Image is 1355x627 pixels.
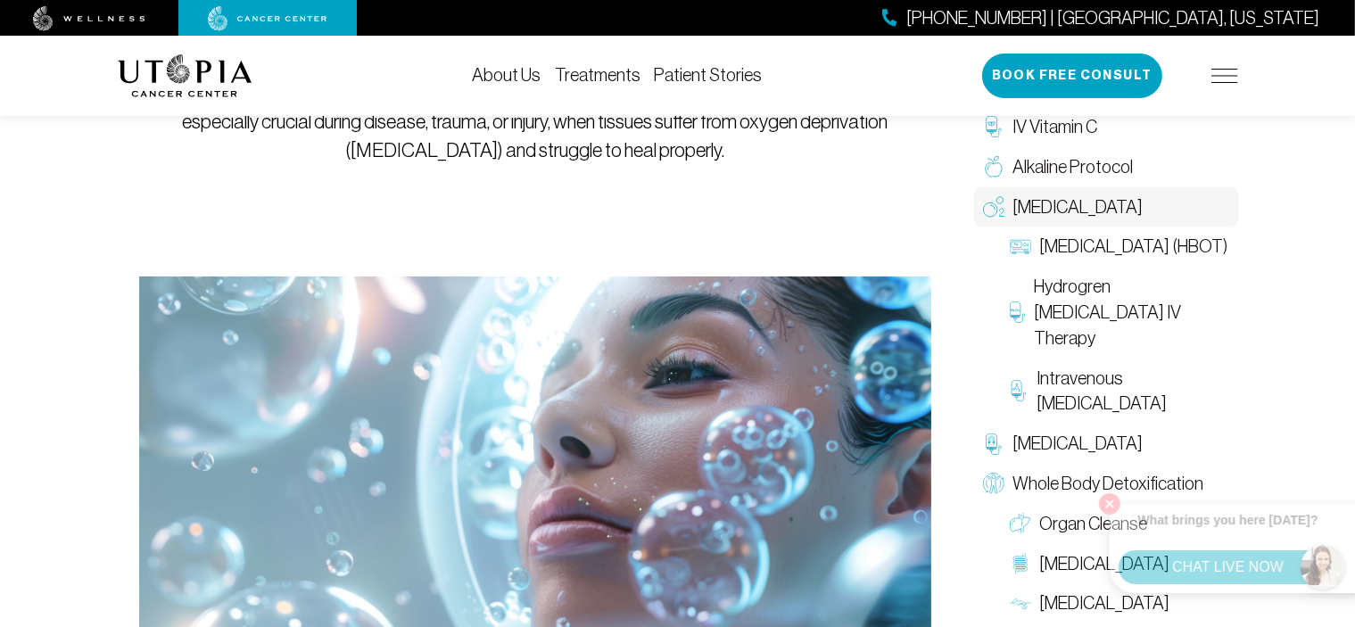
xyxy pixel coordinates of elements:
[1001,227,1238,267] a: [MEDICAL_DATA] (HBOT)
[1034,274,1229,351] span: Hydrogren [MEDICAL_DATA] IV Therapy
[982,54,1162,98] button: Book Free Consult
[1211,69,1238,83] img: icon-hamburger
[882,5,1319,31] a: [PHONE_NUMBER] | [GEOGRAPHIC_DATA], [US_STATE]
[1013,471,1204,497] span: Whole Body Detoxification
[1010,380,1029,401] img: Intravenous Ozone Therapy
[1001,359,1238,425] a: Intravenous [MEDICAL_DATA]
[1013,154,1134,180] span: Alkaline Protocol
[983,116,1004,137] img: IV Vitamin C
[208,6,327,31] img: cancer center
[906,5,1319,31] span: [PHONE_NUMBER] | [GEOGRAPHIC_DATA], [US_STATE]
[983,433,1004,455] img: Chelation Therapy
[1037,366,1228,417] span: Intravenous [MEDICAL_DATA]
[1001,544,1238,584] a: [MEDICAL_DATA]
[655,65,763,85] a: Patient Stories
[1001,267,1238,358] a: Hydrogren [MEDICAL_DATA] IV Therapy
[1010,593,1031,615] img: Lymphatic Massage
[1010,513,1031,534] img: Organ Cleanse
[1001,583,1238,623] a: [MEDICAL_DATA]
[983,473,1004,494] img: Whole Body Detoxification
[974,147,1238,187] a: Alkaline Protocol
[1013,114,1098,140] span: IV Vitamin C
[974,424,1238,464] a: [MEDICAL_DATA]
[179,79,890,165] p: Every cell in the human body requires oxygen to survive, function, and regenerate. Oxygen is espe...
[1010,301,1025,323] img: Hydrogren Peroxide IV Therapy
[1040,511,1148,537] span: Organ Cleanse
[983,156,1004,177] img: Alkaline Protocol
[1010,236,1031,258] img: Hyperbaric Oxygen Therapy (HBOT)
[983,196,1004,218] img: Oxygen Therapy
[1040,234,1228,260] span: [MEDICAL_DATA] (HBOT)
[472,65,541,85] a: About Us
[555,65,640,85] a: Treatments
[974,464,1238,504] a: Whole Body Detoxification
[974,107,1238,147] a: IV Vitamin C
[1013,194,1144,220] span: [MEDICAL_DATA]
[1040,551,1170,577] span: [MEDICAL_DATA]
[1013,431,1144,457] span: [MEDICAL_DATA]
[33,6,145,31] img: wellness
[1010,553,1031,574] img: Colon Therapy
[1001,504,1238,544] a: Organ Cleanse
[974,187,1238,227] a: [MEDICAL_DATA]
[118,54,252,97] img: logo
[1040,590,1170,616] span: [MEDICAL_DATA]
